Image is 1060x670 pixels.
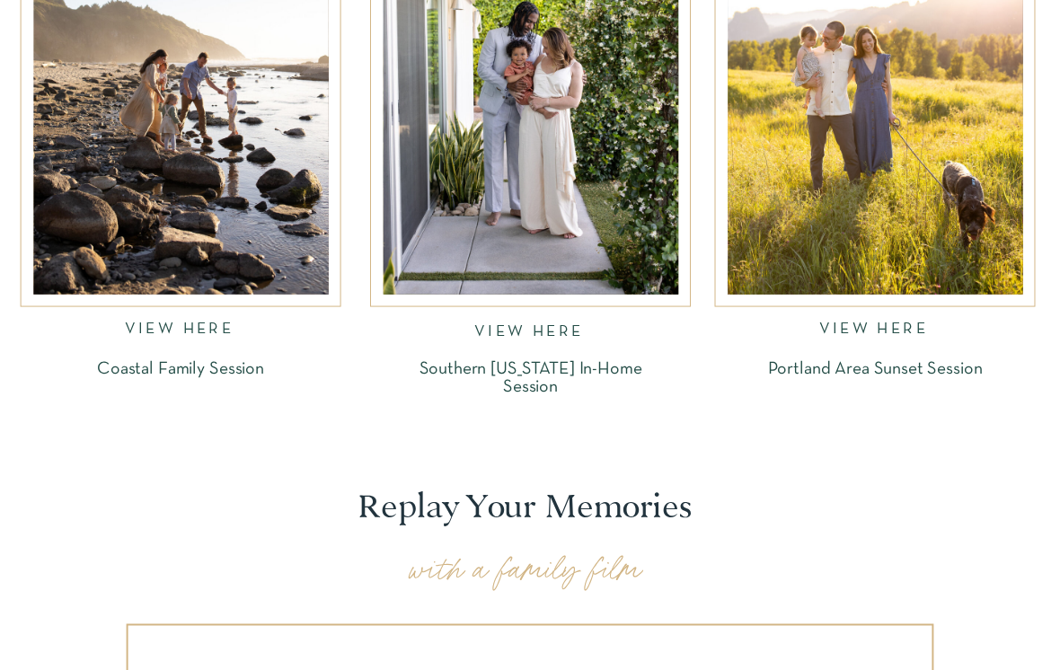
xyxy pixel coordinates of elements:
[738,360,1012,375] a: Portland Area Sunset Session
[474,324,587,339] a: VIEW HERE
[409,548,650,587] p: with a family film
[393,360,668,391] a: Southern [US_STATE] In-Home Session
[125,322,238,342] a: VIEW HERE
[358,487,697,526] p: Replay Your Memories
[819,322,932,342] a: VIEW HERE
[43,360,318,381] a: Coastal Family Session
